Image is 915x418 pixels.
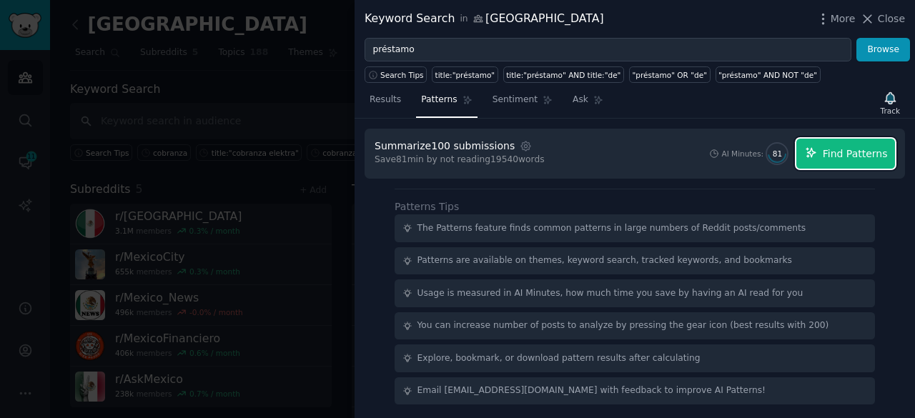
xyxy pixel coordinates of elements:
div: Patterns are available on themes, keyword search, tracked keywords, and bookmarks [417,254,792,267]
span: Ask [573,94,588,106]
span: Results [370,94,401,106]
span: Search Tips [380,70,424,80]
a: Sentiment [488,89,558,118]
div: The Patterns feature finds common patterns in large numbers of Reddit posts/comments [417,222,806,235]
div: title:"préstamo" [435,70,495,80]
div: "préstamo" OR "de" [632,70,707,80]
div: AI Minutes: [721,149,763,159]
div: Usage is measured in AI Minutes, how much time you save by having an AI read for you [417,287,803,300]
a: Ask [568,89,608,118]
button: Browse [856,38,910,62]
span: More [831,11,856,26]
span: Close [878,11,905,26]
button: More [816,11,856,26]
div: Save 81 min by not reading 19540 words [375,154,545,166]
div: Email [EMAIL_ADDRESS][DOMAIN_NAME] with feedback to improve AI Patterns! [417,384,766,397]
span: Patterns [421,94,457,106]
a: "préstamo" AND NOT "de" [716,66,821,83]
a: Results [365,89,406,118]
button: Close [860,11,905,26]
button: Track [876,88,905,118]
span: 81 [773,149,782,159]
div: Keyword Search [GEOGRAPHIC_DATA] [365,10,604,28]
div: Explore, bookmark, or download pattern results after calculating [417,352,701,365]
span: in [460,13,468,26]
input: Try a keyword related to your business [365,38,851,62]
span: Sentiment [493,94,538,106]
div: "préstamo" AND NOT "de" [718,70,817,80]
button: Find Patterns [796,139,895,169]
a: title:"préstamo" [432,66,498,83]
a: "préstamo" OR "de" [629,66,711,83]
div: Track [881,106,900,116]
span: Find Patterns [823,146,888,161]
a: Patterns [416,89,477,118]
div: Summarize 100 submissions [375,139,515,154]
div: You can increase number of posts to analyze by pressing the gear icon (best results with 200) [417,319,829,332]
label: Patterns Tips [395,201,459,212]
button: Search Tips [365,66,427,83]
div: title:"préstamo" AND title:"de" [506,70,620,80]
a: title:"préstamo" AND title:"de" [503,66,624,83]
